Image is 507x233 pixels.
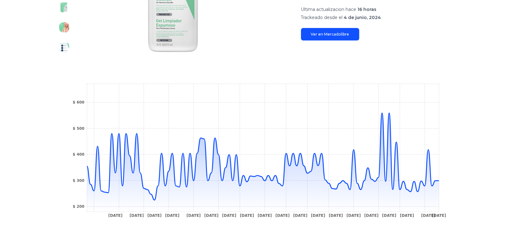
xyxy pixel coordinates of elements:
[204,214,218,218] tspan: [DATE]
[165,214,179,218] tspan: [DATE]
[382,214,396,218] tspan: [DATE]
[311,214,325,218] tspan: [DATE]
[347,214,361,218] tspan: [DATE]
[275,214,289,218] tspan: [DATE]
[73,178,84,183] tspan: $ 300
[240,214,254,218] tspan: [DATE]
[364,214,379,218] tspan: [DATE]
[344,15,381,20] span: 4 de junio, 2024
[73,126,84,131] tspan: $ 500
[59,22,69,32] img: Gel Cerave Limpiador Espumoso Piel Normal A Grasa Sin Perfume De 473 Ml
[301,15,343,20] span: Trackeado desde el
[73,205,84,209] tspan: $ 200
[257,214,272,218] tspan: [DATE]
[129,214,144,218] tspan: [DATE]
[329,214,343,218] tspan: [DATE]
[358,7,377,12] span: 16 horas
[147,214,162,218] tspan: [DATE]
[301,7,356,12] span: Ultima actualizacion hace
[73,100,84,104] tspan: $ 600
[293,214,308,218] tspan: [DATE]
[432,214,446,218] tspan: [DATE]
[73,152,84,157] tspan: $ 400
[301,28,359,41] a: Ver en Mercadolibre
[222,214,236,218] tspan: [DATE]
[59,42,69,52] img: Gel Cerave Limpiador Espumoso Piel Normal A Grasa Sin Perfume De 473 Ml
[421,214,435,218] tspan: [DATE]
[59,2,69,12] img: Gel Cerave Limpiador Espumoso Piel Normal A Grasa Sin Perfume De 473 Ml
[400,214,414,218] tspan: [DATE]
[108,214,122,218] tspan: [DATE]
[186,214,201,218] tspan: [DATE]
